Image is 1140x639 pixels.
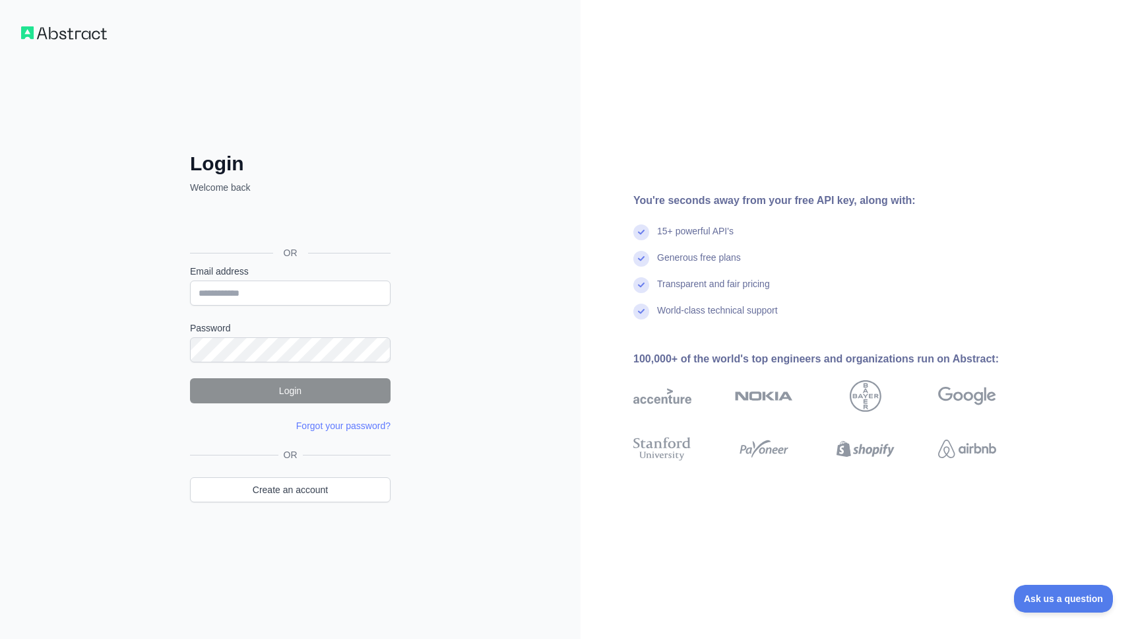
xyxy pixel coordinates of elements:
[657,251,741,277] div: Generous free plans
[190,265,391,278] label: Email address
[735,434,793,463] img: payoneer
[633,304,649,319] img: check mark
[657,277,770,304] div: Transparent and fair pricing
[938,380,996,412] img: google
[633,224,649,240] img: check mark
[21,26,107,40] img: Workflow
[657,304,778,330] div: World-class technical support
[633,434,691,463] img: stanford university
[850,380,881,412] img: bayer
[190,477,391,502] a: Create an account
[278,448,303,461] span: OR
[735,380,793,412] img: nokia
[190,378,391,403] button: Login
[273,246,308,259] span: OR
[190,181,391,194] p: Welcome back
[190,152,391,176] h2: Login
[837,434,895,463] img: shopify
[938,434,996,463] img: airbnb
[633,351,1038,367] div: 100,000+ of the world's top engineers and organizations run on Abstract:
[1014,585,1114,613] iframe: Toggle Customer Support
[633,193,1038,209] div: You're seconds away from your free API key, along with:
[190,321,391,335] label: Password
[183,209,395,238] iframe: Sign in with Google Button
[657,224,734,251] div: 15+ powerful API's
[633,251,649,267] img: check mark
[296,420,391,431] a: Forgot your password?
[633,277,649,293] img: check mark
[633,380,691,412] img: accenture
